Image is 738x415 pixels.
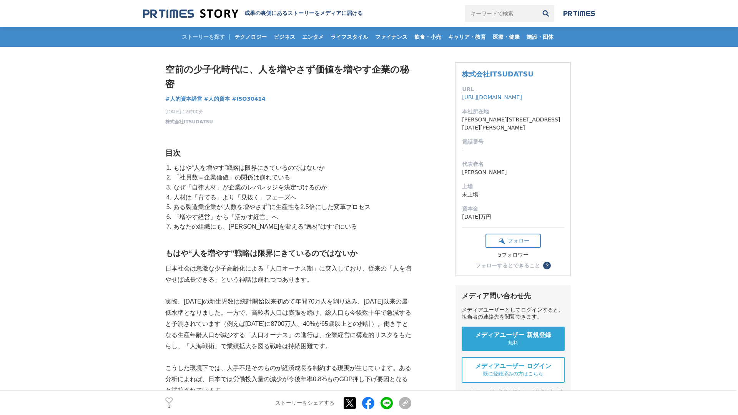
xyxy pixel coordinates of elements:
[165,149,181,157] strong: 目次
[299,27,327,47] a: エンタメ
[271,33,298,40] span: ビジネス
[462,183,564,191] dt: 上場
[244,10,363,17] h2: 成果の裏側にあるストーリーをメディアに届ける
[544,263,550,268] span: ？
[462,327,565,351] a: メディアユーザー 新規登録 無料
[445,33,489,40] span: キャリア・教育
[462,108,564,116] dt: 本社所在地
[275,400,334,407] p: ストーリーをシェアする
[543,262,551,269] button: ？
[231,33,270,40] span: テクノロジー
[372,33,411,40] span: ファイナンス
[475,362,551,370] span: メディアユーザー ログイン
[465,5,537,22] input: キーワードで検索
[372,27,411,47] a: ファイナンス
[204,95,230,103] a: #人的資本
[462,138,564,146] dt: 電話番号
[165,363,411,396] p: こうした環境下では、人手不足そのものが経済成長を制約する現実が生じています。ある分析によれば、日本では労働投入量の減少が今後年率0.8%ものGDP押し下げ要因となると試算されています。
[485,234,541,248] button: フォロー
[165,95,202,103] a: #人的資本経営
[475,263,540,268] div: フォローするとできること
[462,205,564,213] dt: 資本金
[165,108,213,115] span: [DATE] 12時00分
[462,85,564,93] dt: URL
[462,213,564,221] dd: [DATE]万円
[462,94,522,100] a: [URL][DOMAIN_NAME]
[411,27,444,47] a: 飲食・小売
[165,263,411,286] p: 日本社会は急激な少子高齢化による「人口オーナス期」に突入しており、従来の「人を増やせば成長できる」という神話は崩れつつあります。
[165,249,357,257] strong: もはや“人を増やす”戦略は限界にきているのではないか
[299,33,327,40] span: エンタメ
[171,202,411,212] li: ある製造業企業が“人数を増やさず”に生産性を2.5倍にした変革プロセス
[143,8,238,19] img: 成果の裏側にあるストーリーをメディアに届ける
[327,27,371,47] a: ライフスタイル
[327,33,371,40] span: ライフスタイル
[462,307,565,320] div: メディアユーザーとしてログインすると、担当者の連絡先を閲覧できます。
[508,339,518,346] span: 無料
[483,370,543,377] span: 既に登録済みの方はこちら
[462,160,564,168] dt: 代表者名
[445,27,489,47] a: キャリア・教育
[490,27,523,47] a: 医療・健康
[171,183,411,193] li: なぜ「自律人材」が企業のレバレッジを決定づけるのか
[232,95,266,103] a: #ISO30414
[171,193,411,203] li: 人材は「育てる」より「見抜く」フェーズへ
[171,163,411,173] li: もはや“人を増やす”戦略は限界にきているのではないか
[171,222,411,232] li: あなたの組織にも、[PERSON_NAME]を変える“逸材”はすでにいる
[165,118,213,125] a: 株式会社ITSUDATSU
[490,33,523,40] span: 医療・健康
[524,27,557,47] a: 施設・団体
[485,252,541,259] div: 5フォロワー
[165,62,411,92] h1: 空前の少子化時代に、人を増やさず価値を増やす企業の秘密
[462,116,564,132] dd: [PERSON_NAME][STREET_ADDRESS][DATE][PERSON_NAME]
[475,331,551,339] span: メディアユーザー 新規登録
[462,291,565,300] div: メディア問い合わせ先
[462,146,564,154] dd: -
[462,191,564,199] dd: 未上場
[271,27,298,47] a: ビジネス
[231,27,270,47] a: テクノロジー
[462,70,534,78] a: 株式会社ITSUDATSU
[165,95,202,102] span: #人的資本経営
[171,173,411,183] li: 「社員数＝企業価値」の関係は崩れている
[204,95,230,102] span: #人的資本
[537,5,554,22] button: 検索
[563,10,595,17] img: prtimes
[165,405,173,408] p: 1
[462,357,565,383] a: メディアユーザー ログイン 既に登録済みの方はこちら
[524,33,557,40] span: 施設・団体
[143,8,363,19] a: 成果の裏側にあるストーリーをメディアに届ける 成果の裏側にあるストーリーをメディアに届ける
[165,296,411,352] p: 実際、[DATE]の新生児数は統計開始以来初めて年間70万人を割り込み、[DATE]以来の最低水準となりました。一方で、高齢者人口は膨張を続け、総人口も今後数十年で急減すると予測されています（例...
[232,95,266,102] span: #ISO30414
[171,212,411,222] li: 「増やす経営」から「活かす経営」へ
[411,33,444,40] span: 飲食・小売
[462,168,564,176] dd: [PERSON_NAME]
